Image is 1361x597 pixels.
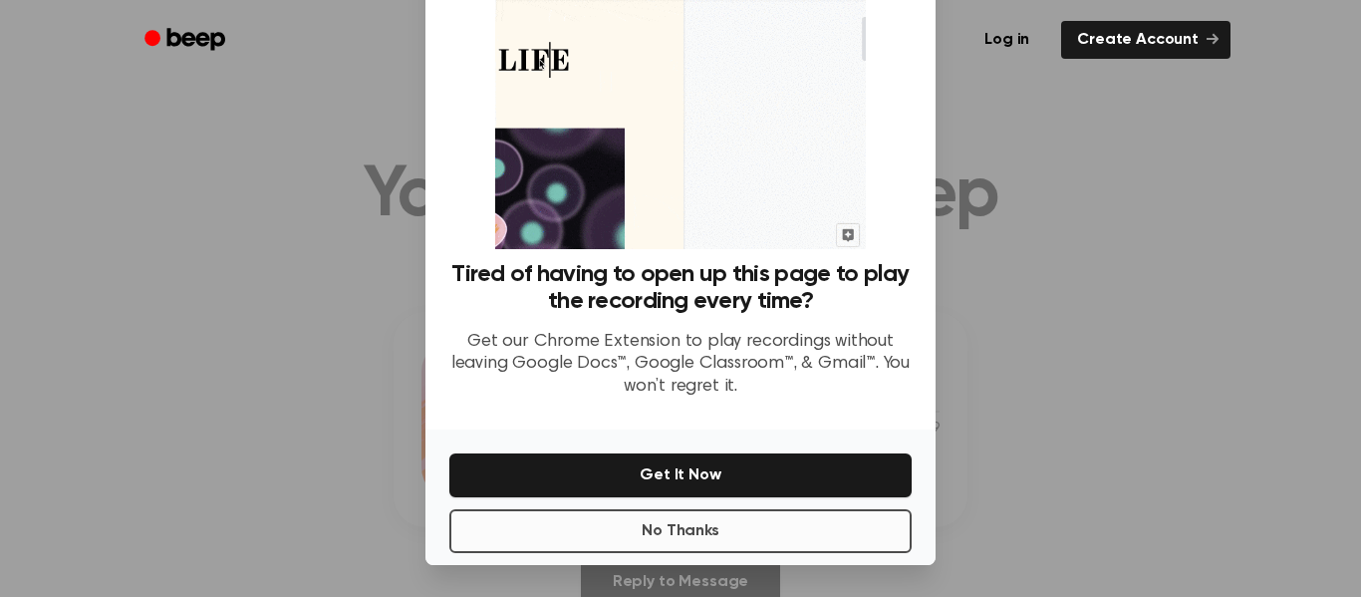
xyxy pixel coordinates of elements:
[1061,21,1230,59] a: Create Account
[449,331,912,399] p: Get our Chrome Extension to play recordings without leaving Google Docs™, Google Classroom™, & Gm...
[964,17,1049,63] a: Log in
[449,261,912,315] h3: Tired of having to open up this page to play the recording every time?
[449,509,912,553] button: No Thanks
[449,453,912,497] button: Get It Now
[131,21,243,60] a: Beep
